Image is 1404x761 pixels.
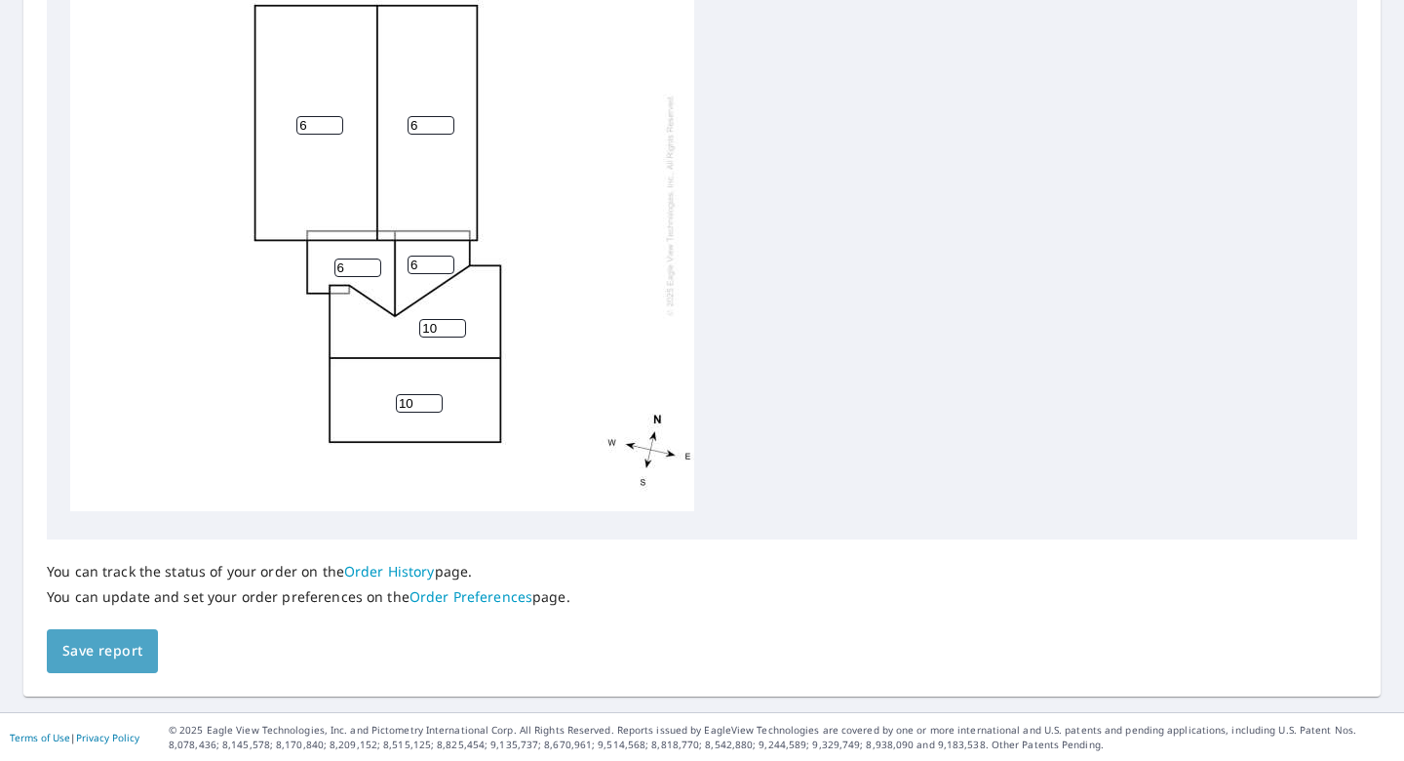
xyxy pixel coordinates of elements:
[62,639,142,663] span: Save report
[409,587,532,606] a: Order Preferences
[10,732,139,743] p: |
[47,629,158,673] button: Save report
[47,563,570,581] p: You can track the status of your order on the page.
[76,731,139,744] a: Privacy Policy
[169,723,1394,752] p: © 2025 Eagle View Technologies, Inc. and Pictometry International Corp. All Rights Reserved. Repo...
[344,562,435,581] a: Order History
[10,731,70,744] a: Terms of Use
[47,588,570,606] p: You can update and set your order preferences on the page.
